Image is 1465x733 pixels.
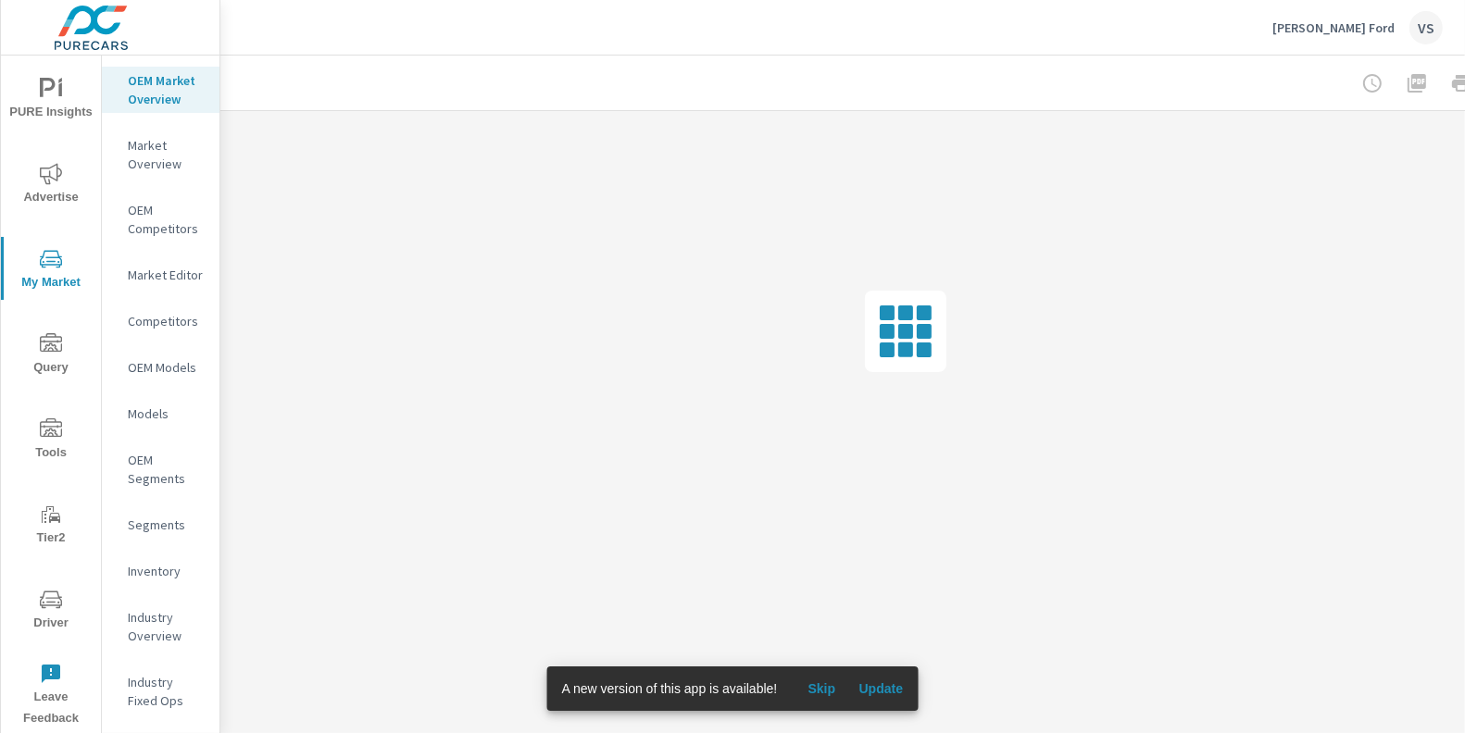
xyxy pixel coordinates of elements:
span: Update [858,680,903,697]
p: OEM Competitors [128,201,205,238]
p: OEM Market Overview [128,71,205,108]
span: My Market [6,248,95,293]
div: OEM Competitors [102,196,219,242]
div: OEM Segments [102,446,219,492]
p: OEM Segments [128,451,205,488]
p: [PERSON_NAME] Ford [1272,19,1395,36]
div: Competitors [102,307,219,335]
div: OEM Models [102,354,219,381]
p: Inventory [128,562,205,580]
span: PURE Insights [6,78,95,123]
span: Driver [6,589,95,634]
span: Tools [6,418,95,464]
span: Skip [799,680,844,697]
p: Segments [128,516,205,534]
div: Market Editor [102,261,219,289]
p: Market Overview [128,136,205,173]
p: OEM Models [128,358,205,377]
div: Inventory [102,557,219,585]
div: Models [102,400,219,428]
div: VS [1409,11,1443,44]
span: A new version of this app is available! [562,681,778,696]
button: Skip [792,674,851,703]
div: Industry Overview [102,603,219,650]
div: Industry Fixed Ops [102,668,219,714]
div: Market Overview [102,131,219,178]
p: Industry Fixed Ops [128,673,205,710]
div: OEM Market Overview [102,67,219,113]
p: Models [128,404,205,423]
span: Tier2 [6,503,95,549]
p: Market Editor [128,266,205,284]
span: Leave Feedback [6,663,95,729]
p: Industry Overview [128,608,205,645]
span: Query [6,333,95,379]
p: Competitors [128,312,205,330]
button: Update [851,674,910,703]
span: Advertise [6,163,95,208]
div: Segments [102,511,219,539]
